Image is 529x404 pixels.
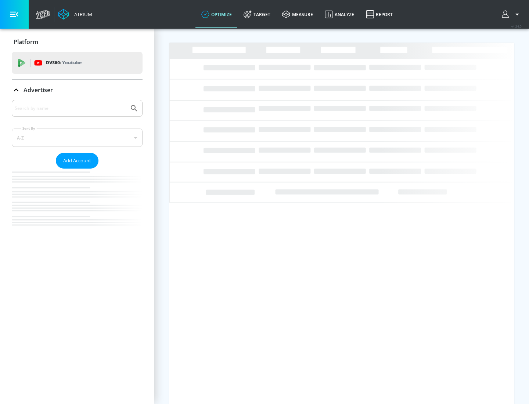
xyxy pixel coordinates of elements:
[276,1,319,28] a: measure
[12,52,143,74] div: DV360: Youtube
[12,100,143,240] div: Advertiser
[511,24,522,28] span: v 4.24.0
[195,1,238,28] a: optimize
[56,153,98,169] button: Add Account
[360,1,399,28] a: Report
[63,156,91,165] span: Add Account
[12,129,143,147] div: A-Z
[12,32,143,52] div: Platform
[58,9,92,20] a: Atrium
[15,104,126,113] input: Search by name
[12,169,143,240] nav: list of Advertiser
[71,11,92,18] div: Atrium
[24,86,53,94] p: Advertiser
[319,1,360,28] a: Analyze
[238,1,276,28] a: Target
[14,38,38,46] p: Platform
[21,126,37,131] label: Sort By
[46,59,82,67] p: DV360:
[62,59,82,66] p: Youtube
[12,80,143,100] div: Advertiser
